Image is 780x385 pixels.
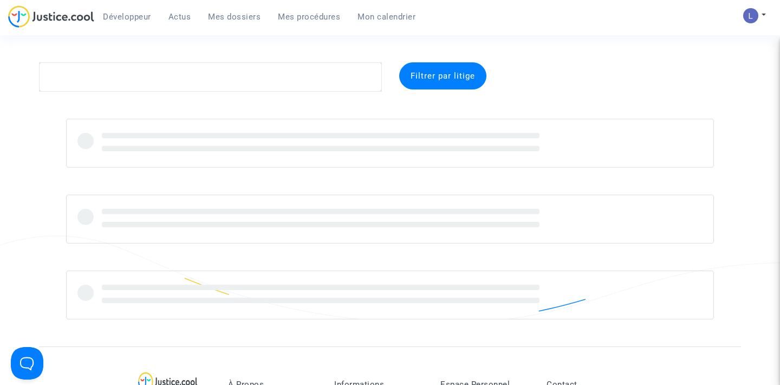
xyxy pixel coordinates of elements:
[94,9,160,25] a: Développeur
[349,9,424,25] a: Mon calendrier
[8,5,94,28] img: jc-logo.svg
[199,9,269,25] a: Mes dossiers
[168,12,191,22] span: Actus
[743,8,758,23] img: AATXAJzI13CaqkJmx-MOQUbNyDE09GJ9dorwRvFSQZdH=s96-c
[11,347,43,380] iframe: Help Scout Beacon - Open
[208,12,261,22] span: Mes dossiers
[357,12,415,22] span: Mon calendrier
[278,12,340,22] span: Mes procédures
[160,9,200,25] a: Actus
[269,9,349,25] a: Mes procédures
[411,71,475,81] span: Filtrer par litige
[103,12,151,22] span: Développeur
